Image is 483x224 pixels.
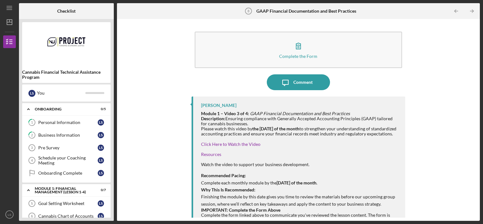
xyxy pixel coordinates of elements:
[98,157,104,164] div: L S
[37,88,85,98] div: You
[279,54,317,59] div: Complete the Form
[38,120,98,125] div: Personal Information
[28,90,35,97] div: L S
[25,129,107,141] a: 2Business InformationLS
[22,25,111,63] img: Product logo
[201,116,225,121] strong: Description:
[31,133,33,137] tspan: 2
[38,133,98,138] div: Business Information
[201,187,255,192] strong: Why This Is Recommended:
[38,145,98,150] div: Pre Survey
[31,121,33,125] tspan: 1
[201,172,399,186] p: Complete each monthly module by the .
[25,197,107,210] a: 5Goal Setting WorksheetLS
[201,162,399,167] div: Watch the video to support your business development.
[201,173,246,178] strong: Recommended Pacing:
[31,146,33,150] tspan: 3
[256,9,356,14] b: GAAP Financial Documentation and Best Practices
[201,186,399,208] p: Finishing the module by this date gives you time to review the materials before our upcoming grou...
[35,107,90,111] div: Onboarding
[95,188,106,192] div: 0 / 7
[250,111,350,116] em: GAAP Financial Documentation and Best Practices
[25,116,107,129] a: 1Personal InformationLS
[25,154,107,167] a: 4Schedule your Coaching MeetingLS
[98,145,104,151] div: L S
[201,103,236,108] div: [PERSON_NAME]
[35,187,90,194] div: Module 1: Financial Management (Lesson 1-4)
[38,201,98,206] div: Goal Setting Worksheet
[57,9,76,14] b: Checklist
[95,107,106,111] div: 0 / 5
[201,111,399,136] div: Ensuring compliance with Generally Accepted Accounting Principles (GAAP) tailored for cannabis bu...
[293,74,313,90] div: Comment
[31,214,33,218] tspan: 6
[277,180,316,185] strong: [DATE] of the month
[3,208,16,221] button: LS
[98,132,104,138] div: L S
[98,213,104,219] div: L S
[248,9,249,13] tspan: 8
[25,141,107,154] a: 3Pre SurveyLS
[98,170,104,176] div: L S
[252,126,299,131] strong: the [DATE] of the month
[201,111,249,116] strong: Module 1 – Video 3 of 4:
[38,214,98,219] div: Cannabis Chart of Accounts
[38,155,98,165] div: Schedule your Coaching Meeting
[195,32,402,68] button: Complete the Form
[8,213,11,216] text: LS
[22,70,111,80] b: Cannabis Financial Technical Assistance Program
[267,74,330,90] button: Comment
[31,202,33,205] tspan: 5
[31,159,33,162] tspan: 4
[201,141,260,147] a: Click Here to Watch the Video
[201,207,280,213] strong: IMPORTANT: Complete the Form Above
[25,167,107,179] a: Onboarding CompleteLS
[25,210,107,222] a: 6Cannabis Chart of AccountsLS
[201,152,221,157] a: Resources
[98,200,104,207] div: L S
[38,171,98,176] div: Onboarding Complete
[98,119,104,126] div: L S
